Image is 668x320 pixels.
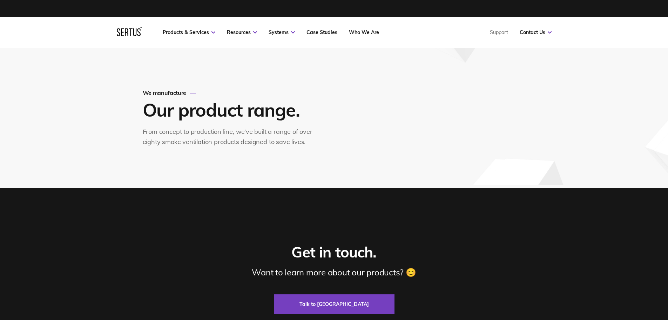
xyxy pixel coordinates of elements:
[143,89,320,96] div: We manufacture
[227,29,257,35] a: Resources
[252,267,416,277] div: Want to learn more about our products? 😊
[349,29,379,35] a: Who We Are
[490,29,508,35] a: Support
[274,294,394,314] a: Talk to [GEOGRAPHIC_DATA]
[143,98,318,121] h1: Our product range.
[143,127,320,147] div: From concept to production line, we’ve built a range of over eighty smoke ventilation products de...
[291,243,376,262] div: Get in touch.
[269,29,295,35] a: Systems
[306,29,337,35] a: Case Studies
[163,29,215,35] a: Products & Services
[520,29,552,35] a: Contact Us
